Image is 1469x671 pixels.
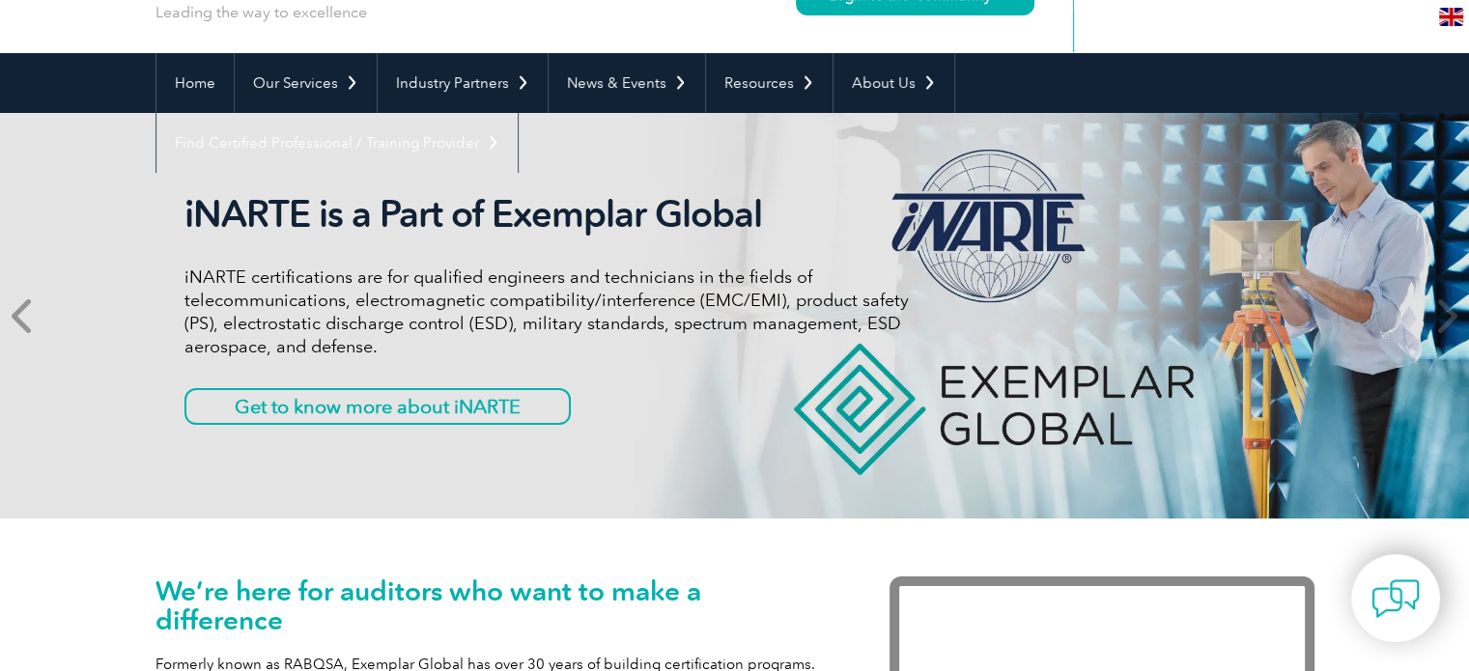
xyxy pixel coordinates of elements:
a: Our Services [235,53,377,113]
a: News & Events [549,53,705,113]
img: en [1439,8,1463,26]
a: Industry Partners [378,53,548,113]
h1: We’re here for auditors who want to make a difference [155,576,832,634]
a: About Us [833,53,954,113]
a: Get to know more about iNARTE [184,388,571,425]
img: contact-chat.png [1371,574,1420,623]
p: Leading the way to excellence [155,2,367,23]
h2: iNARTE is a Part of Exemplar Global [184,192,909,237]
a: Home [156,53,234,113]
a: Find Certified Professional / Training Provider [156,113,518,173]
p: iNARTE certifications are for qualified engineers and technicians in the fields of telecommunicat... [184,266,909,358]
a: Resources [706,53,833,113]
